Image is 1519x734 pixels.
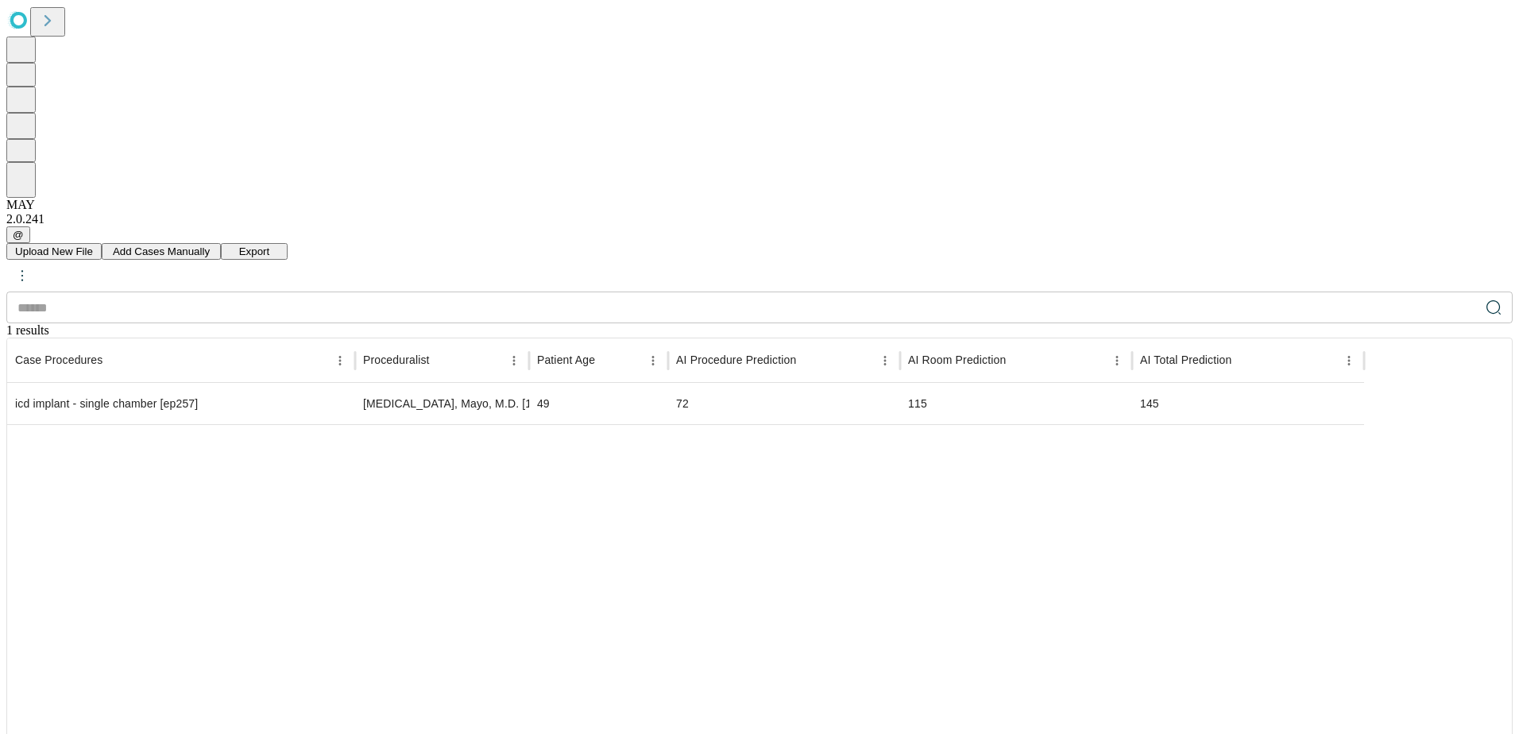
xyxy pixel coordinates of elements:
span: Time-out to extubation/pocket closure [676,352,796,368]
span: Proceduralist [363,352,430,368]
span: 115 [908,397,927,410]
span: Export [239,245,270,257]
button: Menu [1106,350,1128,372]
span: 1 results [6,323,49,337]
button: Export [221,243,288,260]
div: 2.0.241 [6,212,1513,226]
button: Sort [798,350,820,372]
span: Upload New File [15,245,93,257]
button: Menu [874,350,896,372]
span: Patient in room to patient out of room [908,352,1006,368]
button: kebab-menu [8,261,37,290]
button: Menu [1338,350,1360,372]
button: Sort [1233,350,1255,372]
div: MAY [6,198,1513,212]
button: Sort [1007,350,1030,372]
button: @ [6,226,30,243]
span: 72 [676,397,689,410]
div: icd implant - single chamber [ep257] [15,384,347,424]
a: Export [221,244,288,257]
span: 145 [1140,397,1159,410]
button: Menu [329,350,351,372]
span: Patient Age [537,352,595,368]
button: Sort [431,350,454,372]
button: Add Cases Manually [102,243,221,260]
button: Sort [597,350,619,372]
span: Add Cases Manually [113,245,210,257]
button: Sort [104,350,126,372]
button: Menu [503,350,525,372]
div: 49 [537,384,660,424]
span: @ [13,229,24,241]
button: Upload New File [6,243,102,260]
div: [MEDICAL_DATA], Mayo, M.D. [1502690] [363,384,521,424]
button: Menu [642,350,664,372]
span: Scheduled procedures [15,352,102,368]
span: Includes set-up, patient in-room to patient out-of-room, and clean-up [1140,352,1231,368]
